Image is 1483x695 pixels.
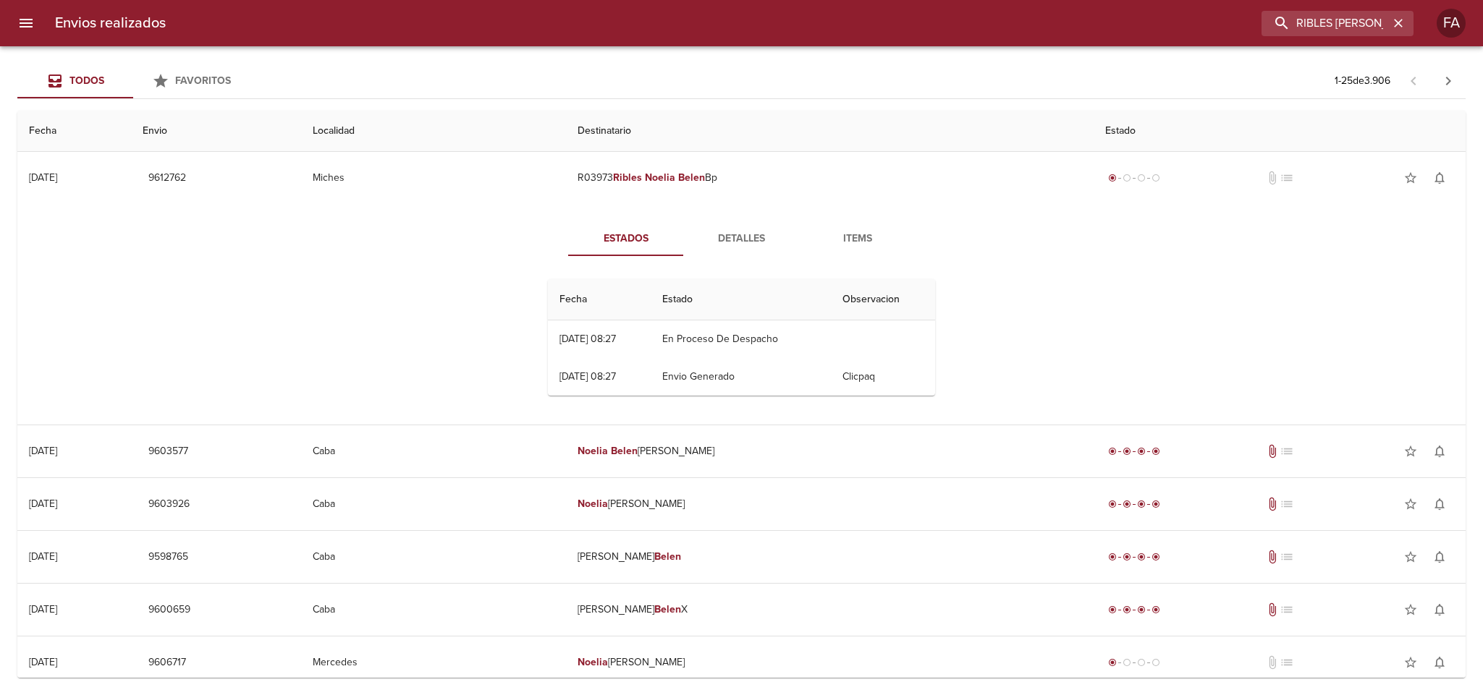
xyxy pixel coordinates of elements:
span: notifications_none [1432,171,1447,185]
button: Agregar a favoritos [1396,163,1425,192]
span: radio_button_unchecked [1152,658,1160,667]
div: [DATE] [29,550,57,563]
div: [DATE] 08:27 [559,370,616,383]
span: Tiene documentos adjuntos [1265,444,1280,459]
button: 9603926 [143,491,195,518]
button: 9598765 [143,544,194,571]
button: 9603577 [143,438,194,465]
div: Entregado [1105,602,1163,617]
span: 9612762 [148,169,186,187]
div: [DATE] [29,171,57,184]
input: buscar [1262,11,1389,36]
td: R03973 Bp [566,152,1094,204]
span: radio_button_unchecked [1137,174,1146,182]
td: [PERSON_NAME] [566,478,1094,530]
button: Activar notificaciones [1425,648,1454,677]
button: Agregar a favoritos [1396,595,1425,624]
span: No tiene documentos adjuntos [1265,655,1280,670]
td: En Proceso De Despacho [651,320,831,358]
span: radio_button_checked [1137,500,1146,508]
th: Estado [1094,111,1466,152]
span: Favoritos [175,74,231,87]
th: Observacion [831,279,935,320]
div: Entregado [1105,444,1163,459]
em: Noelia [578,445,608,457]
em: Noelia [578,656,608,668]
em: Noelia [645,171,675,184]
span: radio_button_checked [1123,553,1131,561]
div: [DATE] 08:27 [559,333,616,345]
span: radio_button_checked [1152,605,1160,614]
em: Belen [654,603,681,615]
span: Detalles [693,230,791,248]
th: Fecha [17,111,131,152]
span: star_border [1403,497,1418,511]
span: star_border [1403,444,1418,459]
div: [DATE] [29,498,57,510]
th: Estado [651,279,831,320]
span: radio_button_unchecked [1123,174,1131,182]
span: notifications_none [1432,497,1447,511]
span: Tiene documentos adjuntos [1265,497,1280,511]
td: [PERSON_NAME] [566,425,1094,477]
div: [DATE] [29,603,57,615]
p: 1 - 25 de 3.906 [1335,74,1390,88]
span: star_border [1403,550,1418,564]
span: Todos [69,74,104,87]
span: 9606717 [148,654,186,672]
span: 9603926 [148,495,190,513]
td: Caba [301,584,565,636]
em: Belen [611,445,638,457]
td: Mercedes [301,636,565,688]
span: radio_button_checked [1152,447,1160,456]
div: FA [1437,9,1466,38]
table: Tabla de seguimiento [548,279,935,396]
button: Activar notificaciones [1425,437,1454,466]
span: radio_button_checked [1137,447,1146,456]
button: 9606717 [143,649,192,676]
button: 9612762 [143,165,192,192]
span: Tiene documentos adjuntos [1265,602,1280,617]
span: radio_button_checked [1152,553,1160,561]
span: No tiene pedido asociado [1280,602,1294,617]
div: Generado [1105,171,1163,185]
td: Caba [301,478,565,530]
span: No tiene pedido asociado [1280,444,1294,459]
span: Items [808,230,907,248]
span: radio_button_checked [1137,553,1146,561]
div: Tabs Envios [17,64,249,98]
span: radio_button_checked [1108,174,1117,182]
span: Tiene documentos adjuntos [1265,550,1280,564]
span: radio_button_checked [1152,500,1160,508]
td: Clicpaq [831,358,935,396]
button: Activar notificaciones [1425,542,1454,571]
span: radio_button_unchecked [1137,658,1146,667]
td: Envio Generado [651,358,831,396]
span: radio_button_checked [1108,553,1117,561]
div: Entregado [1105,550,1163,564]
span: star_border [1403,171,1418,185]
span: 9600659 [148,601,190,619]
em: Belen [678,171,705,184]
span: No tiene pedido asociado [1280,655,1294,670]
th: Destinatario [566,111,1094,152]
td: [PERSON_NAME] [566,636,1094,688]
span: radio_button_checked [1123,500,1131,508]
span: radio_button_checked [1137,605,1146,614]
span: radio_button_checked [1123,447,1131,456]
div: [DATE] [29,445,57,457]
div: Abrir información de usuario [1437,9,1466,38]
span: No tiene pedido asociado [1280,497,1294,511]
span: notifications_none [1432,655,1447,670]
button: Agregar a favoritos [1396,648,1425,677]
button: Activar notificaciones [1425,595,1454,624]
span: star_border [1403,655,1418,670]
span: notifications_none [1432,444,1447,459]
span: radio_button_unchecked [1152,174,1160,182]
th: Fecha [548,279,651,320]
span: No tiene pedido asociado [1280,171,1294,185]
span: radio_button_checked [1108,658,1117,667]
button: 9600659 [143,597,196,623]
th: Localidad [301,111,565,152]
button: Activar notificaciones [1425,163,1454,192]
